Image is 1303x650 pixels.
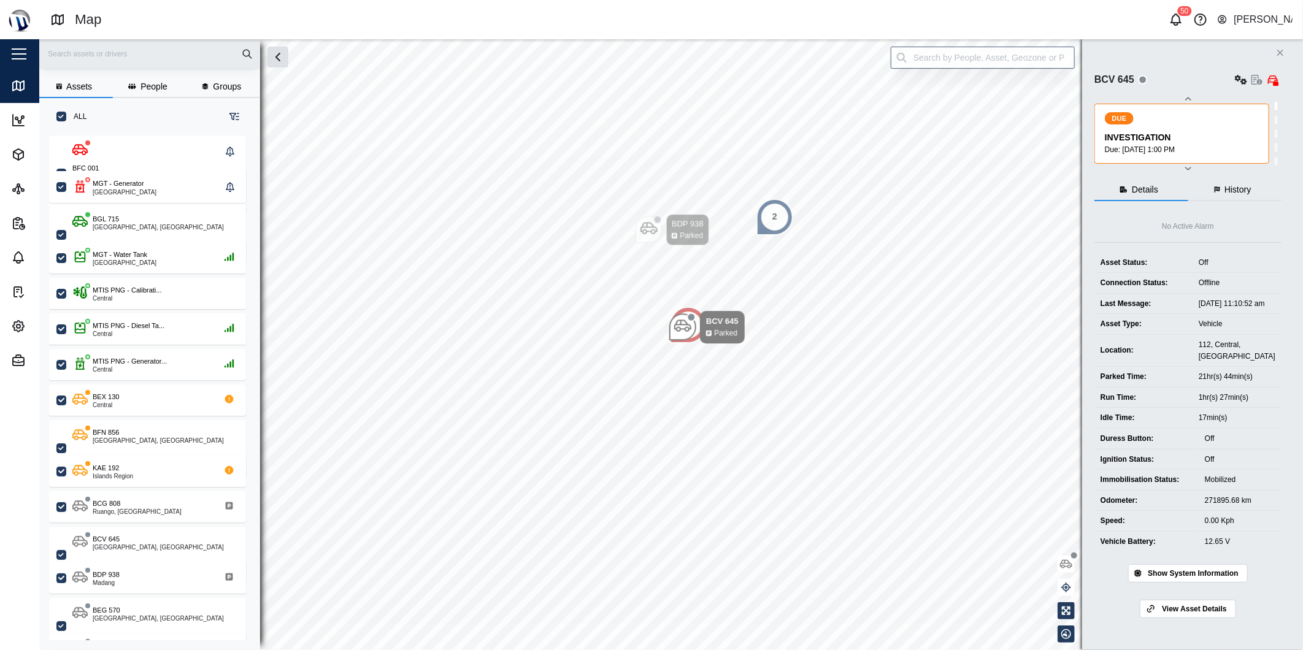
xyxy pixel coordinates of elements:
[32,285,64,299] div: Tasks
[93,534,120,545] div: BCV 645
[706,315,739,327] div: BCV 645
[93,392,119,402] div: BEX 130
[1205,474,1275,486] div: Mobilized
[1101,345,1186,356] div: Location:
[32,216,72,230] div: Reports
[1148,565,1238,582] span: Show System Information
[1217,11,1293,28] button: [PERSON_NAME]
[93,321,164,331] div: MTIS PNG - Diesel Ta...
[1199,371,1275,383] div: 21hr(s) 44min(s)
[1205,454,1275,465] div: Off
[1162,221,1214,232] div: No Active Alarm
[66,82,92,91] span: Assets
[1112,113,1127,124] span: DUE
[1199,257,1275,269] div: Off
[32,148,67,161] div: Assets
[93,580,120,586] div: Madang
[93,616,224,622] div: [GEOGRAPHIC_DATA], [GEOGRAPHIC_DATA]
[93,356,167,367] div: MTIS PNG - Generator...
[32,113,84,127] div: Dashboard
[1105,144,1261,156] div: Due: [DATE] 1:00 PM
[1199,339,1275,362] div: 112, Central, [GEOGRAPHIC_DATA]
[93,331,164,337] div: Central
[39,39,1303,650] canvas: Map
[93,402,119,408] div: Central
[93,463,119,473] div: KAE 192
[1128,564,1248,583] button: Show System Information
[32,251,69,264] div: Alarms
[756,199,793,235] div: Map marker
[1101,454,1193,465] div: Ignition Status:
[1140,600,1236,618] a: View Asset Details
[1105,131,1261,145] div: INVESTIGATION
[93,224,224,231] div: [GEOGRAPHIC_DATA], [GEOGRAPHIC_DATA]
[93,570,120,580] div: BDP 938
[32,79,58,93] div: Map
[93,296,161,302] div: Central
[1101,412,1186,424] div: Idle Time:
[93,260,156,266] div: [GEOGRAPHIC_DATA]
[66,112,86,121] label: ALL
[1199,298,1275,310] div: [DATE] 11:10:52 am
[75,9,102,31] div: Map
[1234,12,1293,28] div: [PERSON_NAME]
[93,367,167,373] div: Central
[1205,515,1275,527] div: 0.00 Kph
[680,230,703,242] div: Parked
[1101,474,1193,486] div: Immobilisation Status:
[714,327,737,339] div: Parked
[93,499,120,509] div: BCG 808
[93,178,144,189] div: MGT - Generator
[1205,495,1275,507] div: 271895.68 km
[1101,298,1186,310] div: Last Message:
[1101,515,1193,527] div: Speed:
[32,319,73,333] div: Settings
[1199,277,1275,289] div: Offline
[1199,392,1275,403] div: 1hr(s) 27min(s)
[672,218,704,230] div: BDP 938
[93,473,133,480] div: Islands Region
[1101,277,1186,289] div: Connection Status:
[1101,495,1193,507] div: Odometer:
[670,307,707,343] div: Map marker
[1224,185,1251,194] span: History
[93,545,224,551] div: [GEOGRAPHIC_DATA], [GEOGRAPHIC_DATA]
[669,311,745,343] div: Map marker
[636,214,709,245] div: Map marker
[93,285,161,296] div: MTIS PNG - Calibrati...
[1162,600,1226,617] span: View Asset Details
[93,189,156,196] div: [GEOGRAPHIC_DATA]
[1094,72,1134,88] div: BCV 645
[93,605,120,616] div: BEG 570
[1177,6,1191,16] div: 50
[93,250,147,260] div: MGT - Water Tank
[93,427,119,438] div: BFN 856
[891,47,1075,69] input: Search by People, Asset, Geozone or Place
[6,6,33,33] img: Main Logo
[1132,185,1158,194] span: Details
[213,82,241,91] span: Groups
[1205,433,1275,445] div: Off
[47,45,253,63] input: Search assets or drivers
[1205,536,1275,548] div: 12.65 V
[1101,257,1186,269] div: Asset Status:
[93,438,224,444] div: [GEOGRAPHIC_DATA], [GEOGRAPHIC_DATA]
[72,163,99,174] div: BFC 001
[93,509,182,515] div: Ruango, [GEOGRAPHIC_DATA]
[772,210,777,224] div: 2
[1101,392,1186,403] div: Run Time:
[1199,318,1275,330] div: Vehicle
[1101,318,1186,330] div: Asset Type:
[32,354,66,367] div: Admin
[49,131,259,640] div: grid
[1199,412,1275,424] div: 17min(s)
[1101,536,1193,548] div: Vehicle Battery:
[140,82,167,91] span: People
[32,182,61,196] div: Sites
[1101,371,1186,383] div: Parked Time:
[1101,433,1193,445] div: Duress Button:
[93,214,119,224] div: BGL 715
